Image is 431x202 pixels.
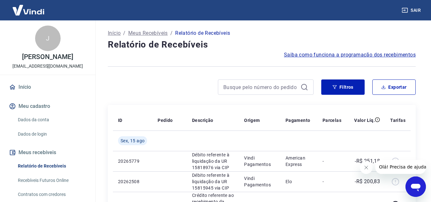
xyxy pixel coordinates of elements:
[118,158,147,164] p: 20265779
[118,117,123,123] p: ID
[175,29,230,37] p: Relatório de Recebíveis
[128,29,168,37] a: Meus Recebíveis
[123,29,125,37] p: /
[8,146,88,160] button: Meus recebíveis
[244,117,260,123] p: Origem
[108,38,416,51] h4: Relatório de Recebíveis
[8,0,49,20] img: Vindi
[355,157,380,165] p: -R$ 251,18
[15,160,88,173] a: Relatório de Recebíveis
[15,188,88,201] a: Contratos com credores
[22,54,73,60] p: [PERSON_NAME]
[323,158,341,164] p: -
[8,99,88,113] button: Meu cadastro
[360,161,373,174] iframe: Fechar mensagem
[192,152,234,171] p: Débito referente à liquidação da UR 15818976 via CIP
[321,79,365,95] button: Filtros
[15,113,88,126] a: Dados da conta
[244,155,275,168] p: Vindi Pagamentos
[400,4,423,16] button: Sair
[286,117,310,123] p: Pagamento
[192,117,213,123] p: Descrição
[323,117,341,123] p: Parcelas
[15,174,88,187] a: Recebíveis Futuros Online
[284,51,416,59] a: Saiba como funciona a programação dos recebimentos
[35,26,61,51] div: J
[108,29,121,37] a: Início
[323,178,341,185] p: -
[8,80,88,94] a: Início
[223,82,298,92] input: Busque pelo número do pedido
[12,63,83,70] p: [EMAIL_ADDRESS][DOMAIN_NAME]
[15,128,88,141] a: Dados de login
[244,175,275,188] p: Vindi Pagamentos
[4,4,54,10] span: Olá! Precisa de ajuda?
[375,160,426,174] iframe: Mensagem da empresa
[118,178,147,185] p: 20262508
[158,117,173,123] p: Pedido
[390,117,405,123] p: Tarifas
[192,172,234,191] p: Débito referente à liquidação da UR 15815945 via CIP
[286,178,312,185] p: Elo
[121,138,145,144] span: Sex, 15 ago
[405,176,426,197] iframe: Botão para abrir a janela de mensagens
[170,29,173,37] p: /
[355,178,380,185] p: -R$ 200,83
[372,79,416,95] button: Exportar
[286,155,312,168] p: American Express
[354,117,375,123] p: Valor Líq.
